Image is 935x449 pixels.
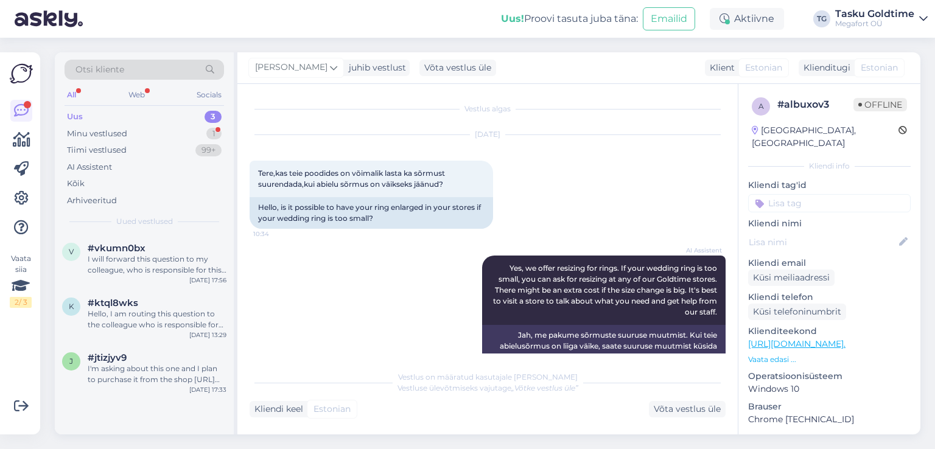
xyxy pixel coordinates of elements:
div: Kliendi keel [250,403,303,416]
div: Minu vestlused [67,128,127,140]
div: 99+ [195,144,222,156]
a: [URL][DOMAIN_NAME]. [748,338,846,349]
span: Vestluse ülevõtmiseks vajutage [397,383,578,392]
span: Offline [853,98,907,111]
a: Tasku GoldtimeMegafort OÜ [835,9,928,29]
div: TG [813,10,830,27]
div: juhib vestlust [344,61,406,74]
div: Jah, me pakume sõrmuste suuruse muutmist. Kui teie abielusõrmus on liiga väike, saate suuruse muu... [482,325,726,400]
div: [DATE] 17:33 [189,385,226,394]
div: # albuxov3 [777,97,853,112]
input: Lisa nimi [749,235,897,249]
span: v [69,247,74,256]
div: Socials [194,87,224,103]
button: Emailid [643,7,695,30]
div: Web [126,87,147,103]
span: Estonian [313,403,351,416]
div: Tiimi vestlused [67,144,127,156]
div: Klient [705,61,735,74]
div: Arhiveeritud [67,195,117,207]
p: Operatsioonisüsteem [748,370,911,383]
span: #vkumn0bx [88,243,145,254]
span: a [758,102,764,111]
div: Proovi tasuta juba täna: [501,12,638,26]
div: Vestlus algas [250,103,726,114]
p: Vaata edasi ... [748,354,911,365]
div: [DATE] 17:56 [189,276,226,285]
div: I will forward this question to my colleague, who is responsible for this. The reply will be here... [88,254,226,276]
div: Võta vestlus üle [649,401,726,417]
p: Kliendi tag'id [748,179,911,192]
div: All [65,87,79,103]
div: [DATE] 13:29 [189,330,226,339]
div: Küsi telefoninumbrit [748,304,846,320]
div: Võta vestlus üle [419,60,496,76]
i: „Võtke vestlus üle” [511,383,578,392]
p: Kliendi telefon [748,291,911,304]
div: Küsi meiliaadressi [748,270,835,286]
div: Tasku Goldtime [835,9,914,19]
div: 1 [206,128,222,140]
div: 3 [205,111,222,123]
span: k [69,302,74,311]
span: Vestlus on määratud kasutajale [PERSON_NAME] [398,372,578,381]
span: Estonian [861,61,898,74]
img: Askly Logo [10,62,33,85]
div: [GEOGRAPHIC_DATA], [GEOGRAPHIC_DATA] [752,124,898,150]
span: #ktql8wks [88,298,138,308]
span: Otsi kliente [75,63,124,76]
div: [DATE] [250,129,726,140]
p: Windows 10 [748,383,911,395]
p: Kliendi email [748,257,911,270]
span: Yes, we offer resizing for rings. If your wedding ring is too small, you can ask for resizing at ... [493,263,719,316]
span: Estonian [745,61,782,74]
div: Aktiivne [710,8,784,30]
div: 2 / 3 [10,297,32,308]
div: Uus [67,111,83,123]
span: #jtizjyv9 [88,352,127,363]
span: Uued vestlused [116,216,173,227]
p: Chrome [TECHNICAL_ID] [748,413,911,426]
span: 10:34 [253,229,299,238]
input: Lisa tag [748,194,911,212]
p: Kliendi nimi [748,217,911,230]
div: AI Assistent [67,161,112,173]
span: AI Assistent [676,246,722,255]
span: j [69,357,73,366]
p: Klienditeekond [748,325,911,338]
div: Kliendi info [748,161,911,172]
div: Megafort OÜ [835,19,914,29]
span: [PERSON_NAME] [255,61,327,74]
div: Hello, I am routing this question to the colleague who is responsible for this topic. The reply m... [88,308,226,330]
div: I'm asking about this one and I plan to purchase it from the shop [URL][DOMAIN_NAME] if it comes ... [88,363,226,385]
p: Brauser [748,400,911,413]
div: Klienditugi [799,61,850,74]
div: Hello, is it possible to have your ring enlarged in your stores if your wedding ring is too small? [250,197,493,229]
span: Tere,kas teie poodides on võimalik lasta ka sõrmust suurendada,kui abielu sõrmus on väikseks jäänud? [258,169,447,189]
b: Uus! [501,13,524,24]
div: Vaata siia [10,253,32,308]
div: Kõik [67,178,85,190]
